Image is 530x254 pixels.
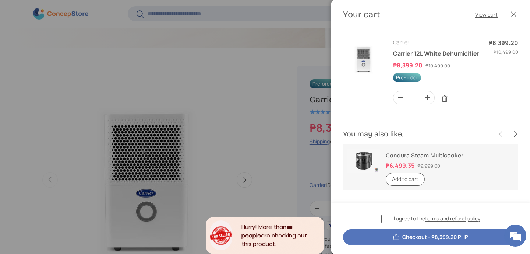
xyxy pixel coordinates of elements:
h2: You may also like... [343,129,494,139]
h2: Your cart [343,9,380,20]
div: Carrier [393,38,480,46]
span: We're online! [43,79,102,153]
a: Remove [438,92,452,106]
a: Condura Steam Multicooker [386,152,463,159]
a: View cart [475,11,498,18]
a: terms and refund policy [425,215,480,222]
span: I agree to the [394,215,480,222]
div: Chat with us now [38,41,124,51]
div: Minimize live chat window [121,4,138,21]
span: Pre-order [393,73,421,82]
s: ₱10,499.00 [494,49,518,55]
textarea: Type your message and hit 'Enter' [4,173,140,199]
div: Close [320,217,324,220]
a: Carrier 12L White Dehumidifier [393,49,479,58]
button: Checkout - ₱8,399.20 PHP [343,229,518,245]
dd: ₱8,399.20 [488,38,518,47]
s: ₱10,499.00 [425,62,450,69]
input: Quantity [407,91,420,104]
dd: ₱8,399.20 [393,61,424,69]
img: carrier-dehumidifier-12-liter-full-view-concepstore [343,38,384,80]
button: Add to cart [386,173,425,186]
